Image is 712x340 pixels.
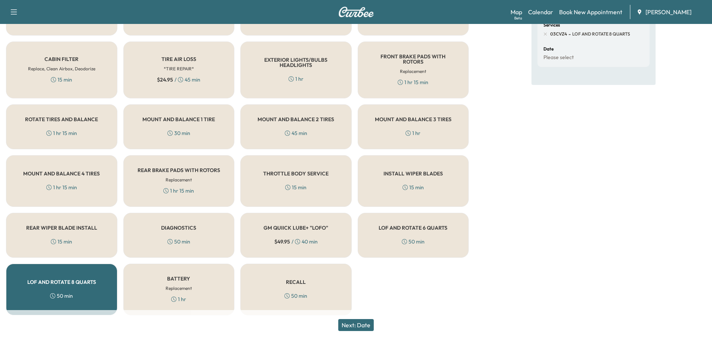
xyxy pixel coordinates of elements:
h6: Replacement [400,68,426,75]
h5: CABIN FILTER [44,56,78,62]
div: 15 min [285,184,306,191]
div: 50 min [50,292,73,300]
h5: DIAGNOSTICS [161,225,196,230]
h5: INSTALL WIPER BLADES [383,171,443,176]
div: 50 min [284,292,307,300]
h5: MOUNT AND BALANCE 4 TIRES [23,171,100,176]
h5: MOUNT AND BALANCE 1 TIRE [142,117,215,122]
h5: RECALL [286,279,306,285]
h6: Replacement [166,285,192,292]
h5: THROTTLE BODY SERVICE [263,171,329,176]
h6: Services [543,23,560,27]
a: Book New Appointment [559,7,622,16]
h6: Replace, Clean Airbox, Deodorize [28,65,95,72]
span: LOF AND ROTATE 8 QUARTS [571,31,630,37]
div: Beta [514,15,522,21]
span: [PERSON_NAME] [645,7,691,16]
p: Please select [543,54,574,61]
div: 1 hr 15 min [163,187,194,194]
h5: BATTERY [167,276,190,281]
h5: EXTERIOR LIGHTS/BULBS HEADLIGHTS [253,57,339,68]
h5: ROTATE TIRES AND BALANCE [25,117,98,122]
span: 03CVZ4 [550,31,567,37]
div: 50 min [402,238,425,245]
h5: LOF AND ROTATE 6 QUARTS [379,225,447,230]
h6: Replacement [166,177,192,183]
div: 45 min [285,129,307,137]
h5: REAR WIPER BLADE INSTALL [26,225,97,230]
div: / 45 min [157,76,200,83]
a: MapBeta [511,7,522,16]
button: Next: Date [338,319,374,331]
h5: MOUNT AND BALANCE 2 TIRES [258,117,334,122]
span: $ 49.95 [274,238,290,245]
div: 15 min [51,238,72,245]
img: Curbee Logo [338,7,374,17]
div: 1 hr 15 min [46,129,77,137]
h5: TIRE AIR LOSS [161,56,196,62]
div: 50 min [167,238,190,245]
a: Calendar [528,7,553,16]
div: 1 hr [406,129,420,137]
h6: *TIRE REPAIR* [164,65,194,72]
h5: FRONT BRAKE PADS WITH ROTORS [370,54,457,64]
div: 1 hr [289,75,303,83]
div: 1 hr 15 min [398,79,428,86]
h5: REAR BRAKE PADS WITH ROTORS [138,168,220,173]
div: 1 hr 15 min [46,184,77,191]
div: 30 min [167,129,190,137]
h5: LOF AND ROTATE 8 QUARTS [27,279,96,285]
div: 1 hr [171,295,186,303]
div: 15 min [51,76,72,83]
span: $ 24.95 [157,76,173,83]
span: - [567,30,571,38]
h5: GM QUIICK LUBE+ "LOFO" [263,225,328,230]
div: / 40 min [274,238,318,245]
h6: Date [543,47,554,51]
h5: MOUNT AND BALANCE 3 TIRES [375,117,451,122]
div: 15 min [403,184,424,191]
